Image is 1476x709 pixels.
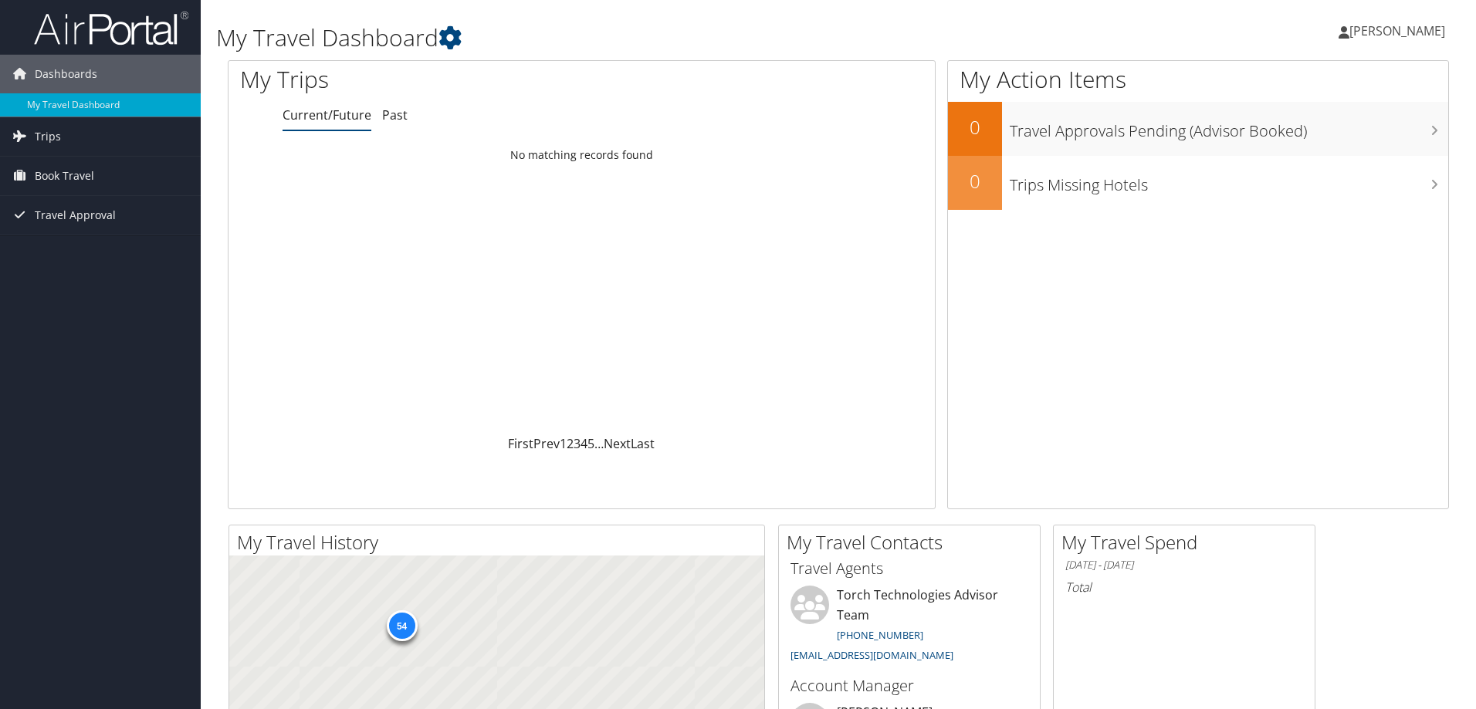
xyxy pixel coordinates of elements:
[787,529,1040,555] h2: My Travel Contacts
[948,168,1002,194] h2: 0
[533,435,560,452] a: Prev
[35,196,116,235] span: Travel Approval
[783,586,1036,668] li: Torch Technologies Advisor Team
[382,106,408,123] a: Past
[560,435,567,452] a: 1
[790,558,1028,579] h3: Travel Agents
[240,63,629,96] h1: My Trips
[34,10,188,46] img: airportal-logo.png
[631,435,655,452] a: Last
[948,156,1448,210] a: 0Trips Missing Hotels
[386,610,417,641] div: 54
[35,157,94,195] span: Book Travel
[790,648,953,662] a: [EMAIL_ADDRESS][DOMAIN_NAME]
[567,435,574,452] a: 2
[237,529,764,555] h2: My Travel History
[35,55,97,93] span: Dashboards
[948,114,1002,140] h2: 0
[216,22,1046,54] h1: My Travel Dashboard
[948,63,1448,96] h1: My Action Items
[604,435,631,452] a: Next
[581,435,587,452] a: 4
[790,675,1028,697] h3: Account Manager
[283,106,371,123] a: Current/Future
[1065,579,1303,596] h6: Total
[1065,558,1303,572] h6: [DATE] - [DATE]
[1349,22,1445,39] span: [PERSON_NAME]
[1010,113,1448,142] h3: Travel Approvals Pending (Advisor Booked)
[1061,529,1315,555] h2: My Travel Spend
[837,628,923,642] a: [PHONE_NUMBER]
[1339,8,1461,54] a: [PERSON_NAME]
[1010,167,1448,196] h3: Trips Missing Hotels
[594,435,604,452] span: …
[574,435,581,452] a: 3
[35,117,61,156] span: Trips
[508,435,533,452] a: First
[229,141,935,169] td: No matching records found
[587,435,594,452] a: 5
[948,102,1448,156] a: 0Travel Approvals Pending (Advisor Booked)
